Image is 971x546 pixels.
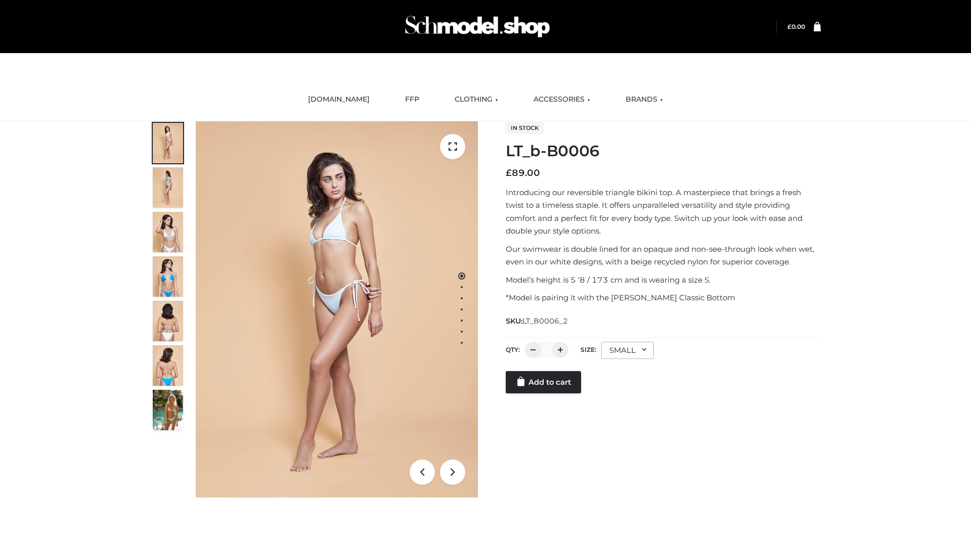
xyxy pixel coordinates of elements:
[506,122,544,134] span: In stock
[522,316,568,326] span: LT_B0006_2
[506,291,821,304] p: *Model is pairing it with the [PERSON_NAME] Classic Bottom
[581,346,596,353] label: Size:
[398,88,427,111] a: FFP
[506,142,821,160] h1: LT_b-B0006
[196,121,478,497] img: LT_b-B0006
[447,88,506,111] a: CLOTHING
[506,315,569,327] span: SKU:
[506,167,512,178] span: £
[506,371,581,393] a: Add to cart
[402,7,553,47] img: Schmodel Admin 964
[787,23,805,30] a: £0.00
[153,301,183,341] img: ArielClassicBikiniTop_CloudNine_AzureSky_OW114ECO_7-scaled.jpg
[153,345,183,386] img: ArielClassicBikiniTop_CloudNine_AzureSky_OW114ECO_8-scaled.jpg
[506,243,821,268] p: Our swimwear is double lined for an opaque and non-see-through look when wet, even in our white d...
[153,167,183,208] img: ArielClassicBikiniTop_CloudNine_AzureSky_OW114ECO_2-scaled.jpg
[526,88,598,111] a: ACCESSORIES
[153,212,183,252] img: ArielClassicBikiniTop_CloudNine_AzureSky_OW114ECO_3-scaled.jpg
[506,274,821,287] p: Model’s height is 5 ‘8 / 173 cm and is wearing a size S.
[601,342,654,359] div: SMALL
[153,390,183,430] img: Arieltop_CloudNine_AzureSky2.jpg
[153,256,183,297] img: ArielClassicBikiniTop_CloudNine_AzureSky_OW114ECO_4-scaled.jpg
[300,88,377,111] a: [DOMAIN_NAME]
[506,167,540,178] bdi: 89.00
[506,186,821,238] p: Introducing our reversible triangle bikini top. A masterpiece that brings a fresh twist to a time...
[618,88,671,111] a: BRANDS
[787,23,805,30] bdi: 0.00
[153,123,183,163] img: ArielClassicBikiniTop_CloudNine_AzureSky_OW114ECO_1-scaled.jpg
[787,23,791,30] span: £
[506,346,520,353] label: QTY:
